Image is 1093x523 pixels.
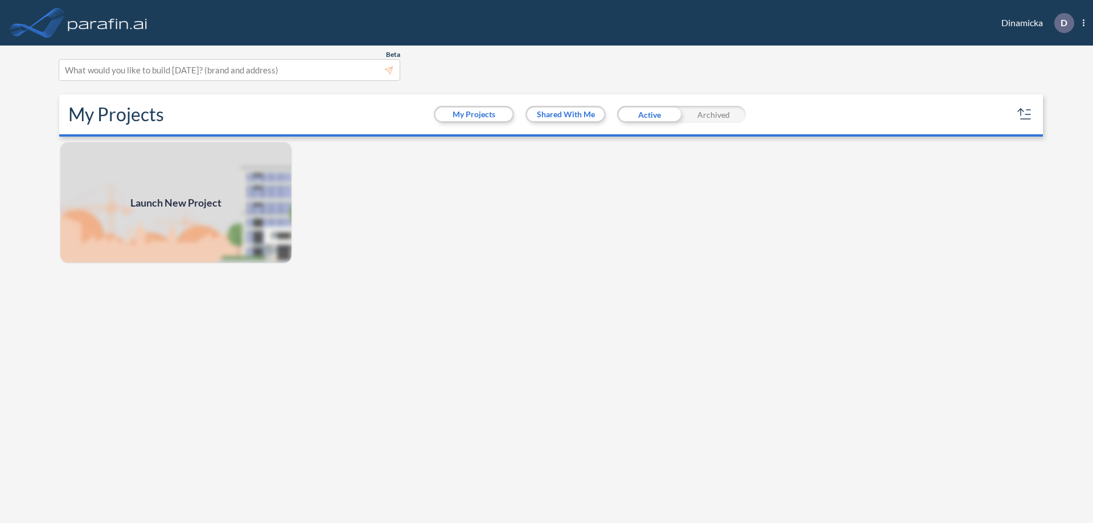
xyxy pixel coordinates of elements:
[527,108,604,121] button: Shared With Me
[59,141,293,264] a: Launch New Project
[1016,105,1034,123] button: sort
[59,141,293,264] img: add
[1061,18,1067,28] p: D
[68,104,164,125] h2: My Projects
[984,13,1084,33] div: Dinamicka
[681,106,746,123] div: Archived
[130,195,221,211] span: Launch New Project
[386,50,400,59] span: Beta
[65,11,150,34] img: logo
[617,106,681,123] div: Active
[435,108,512,121] button: My Projects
